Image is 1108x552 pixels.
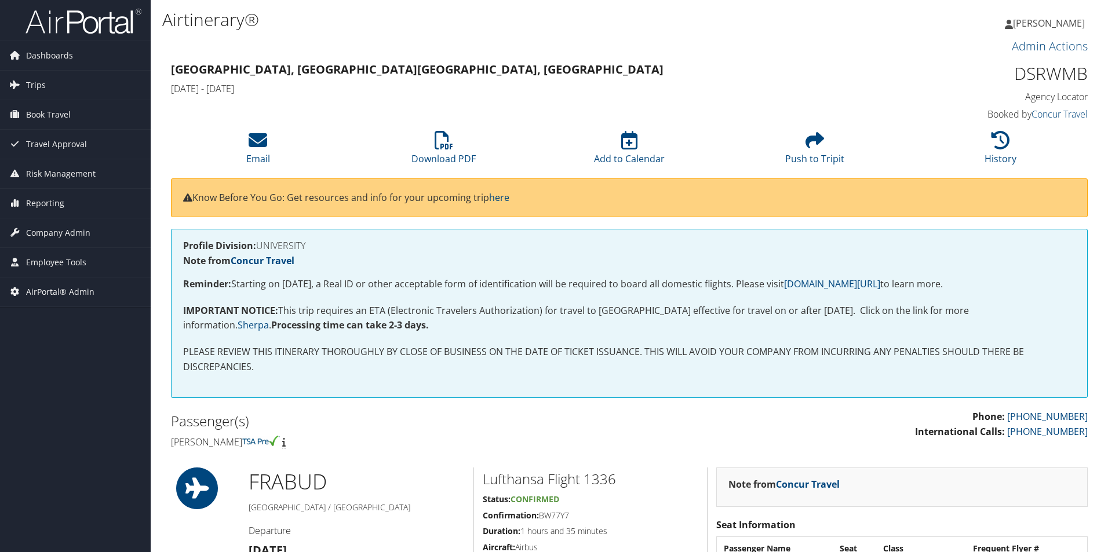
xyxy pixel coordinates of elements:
p: PLEASE REVIEW THIS ITINERARY THOROUGHLY BY CLOSE OF BUSINESS ON THE DATE OF TICKET ISSUANCE. THIS... [183,345,1076,374]
h5: [GEOGRAPHIC_DATA] / [GEOGRAPHIC_DATA] [249,502,465,513]
strong: Note from [183,254,294,267]
span: Risk Management [26,159,96,188]
strong: Phone: [972,410,1005,423]
strong: [GEOGRAPHIC_DATA], [GEOGRAPHIC_DATA] [GEOGRAPHIC_DATA], [GEOGRAPHIC_DATA] [171,61,664,77]
h4: Agency Locator [872,90,1088,103]
strong: Reminder: [183,277,231,290]
a: Push to Tripit [785,137,844,165]
h5: BW77Y7 [483,510,698,521]
a: [DOMAIN_NAME][URL] [784,277,880,290]
strong: Note from [728,478,840,491]
strong: IMPORTANT NOTICE: [183,304,278,317]
span: Employee Tools [26,248,86,277]
strong: Processing time can take 2-3 days. [271,319,429,331]
span: Dashboards [26,41,73,70]
a: Download PDF [411,137,476,165]
strong: Profile Division: [183,239,256,252]
a: [PERSON_NAME] [1005,6,1096,41]
strong: Seat Information [716,518,796,531]
span: Book Travel [26,100,71,129]
strong: Confirmation: [483,510,539,521]
a: Add to Calendar [594,137,665,165]
a: History [985,137,1016,165]
p: Know Before You Go: Get resources and info for your upcoming trip [183,191,1076,206]
p: This trip requires an ETA (Electronic Travelers Authorization) for travel to [GEOGRAPHIC_DATA] ef... [183,304,1076,333]
strong: Duration: [483,525,520,536]
a: Sherpa [238,319,269,331]
a: Concur Travel [776,478,840,491]
h1: Airtinerary® [162,8,785,32]
strong: International Calls: [915,425,1005,438]
span: [PERSON_NAME] [1013,17,1085,30]
a: Admin Actions [1012,38,1088,54]
p: Starting on [DATE], a Real ID or other acceptable form of identification will be required to boar... [183,277,1076,292]
a: here [489,191,509,204]
span: Reporting [26,189,64,218]
h4: UNIVERSITY [183,241,1076,250]
img: tsa-precheck.png [242,436,280,446]
a: Concur Travel [1032,108,1088,120]
span: Trips [26,71,46,100]
h4: Departure [249,524,465,537]
a: [PHONE_NUMBER] [1007,410,1088,423]
a: [PHONE_NUMBER] [1007,425,1088,438]
span: Confirmed [511,493,559,505]
h2: Passenger(s) [171,411,621,431]
h2: Lufthansa Flight 1336 [483,469,698,489]
span: Travel Approval [26,130,87,159]
span: AirPortal® Admin [26,277,94,306]
h4: [DATE] - [DATE] [171,82,854,95]
h5: 1 hours and 35 minutes [483,525,698,537]
a: Concur Travel [231,254,294,267]
span: Company Admin [26,218,90,247]
h4: [PERSON_NAME] [171,436,621,448]
strong: Status: [483,493,511,505]
h1: FRA BUD [249,467,465,496]
a: Email [246,137,270,165]
h1: DSRWMB [872,61,1088,86]
h4: Booked by [872,108,1088,120]
img: airportal-logo.png [25,8,141,35]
